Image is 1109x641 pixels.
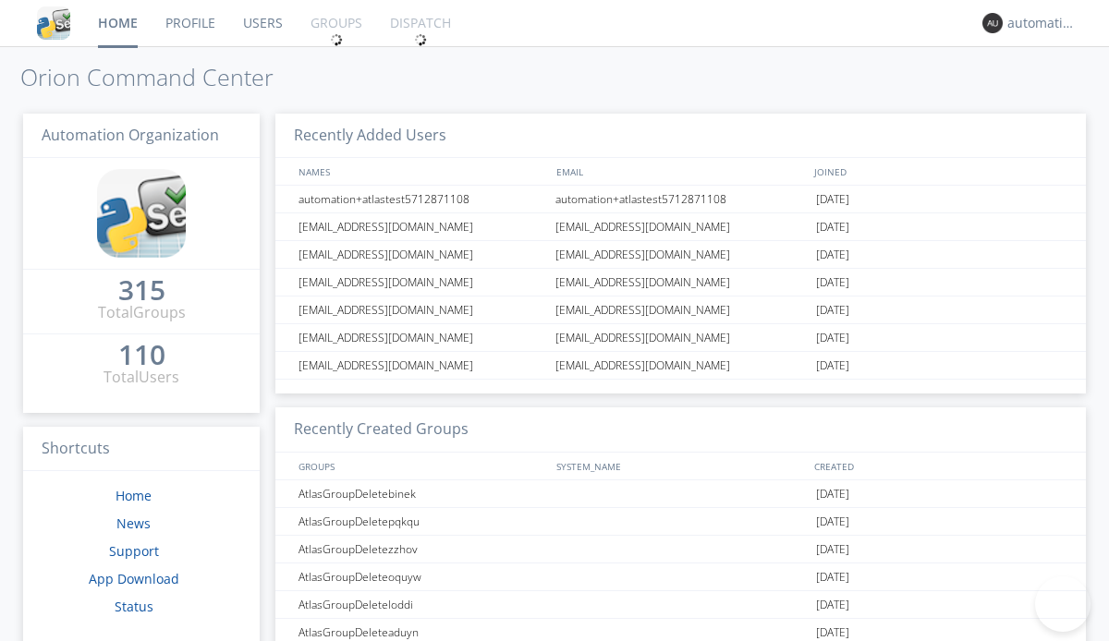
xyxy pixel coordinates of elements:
[294,158,547,185] div: NAMES
[97,169,186,258] img: cddb5a64eb264b2086981ab96f4c1ba7
[816,508,849,536] span: [DATE]
[275,114,1086,159] h3: Recently Added Users
[275,296,1086,324] a: [EMAIL_ADDRESS][DOMAIN_NAME][EMAIL_ADDRESS][DOMAIN_NAME][DATE]
[89,570,179,587] a: App Download
[294,324,550,351] div: [EMAIL_ADDRESS][DOMAIN_NAME]
[294,186,550,212] div: automation+atlastest5712871108
[98,302,186,323] div: Total Groups
[294,591,550,618] div: AtlasGroupDeleteloddi
[23,427,260,472] h3: Shortcuts
[816,213,849,241] span: [DATE]
[551,296,811,323] div: [EMAIL_ADDRESS][DOMAIN_NAME]
[42,125,219,145] span: Automation Organization
[275,480,1086,508] a: AtlasGroupDeletebinek[DATE]
[109,542,159,560] a: Support
[294,453,547,479] div: GROUPS
[275,563,1086,591] a: AtlasGroupDeleteoquyw[DATE]
[294,352,550,379] div: [EMAIL_ADDRESS][DOMAIN_NAME]
[816,269,849,296] span: [DATE]
[551,186,811,212] div: automation+atlastest5712871108
[982,13,1003,33] img: 373638.png
[816,186,849,213] span: [DATE]
[37,6,70,40] img: cddb5a64eb264b2086981ab96f4c1ba7
[816,563,849,591] span: [DATE]
[294,508,550,535] div: AtlasGroupDeletepqkqu
[275,536,1086,563] a: AtlasGroupDeletezzhov[DATE]
[275,213,1086,241] a: [EMAIL_ADDRESS][DOMAIN_NAME][EMAIL_ADDRESS][DOMAIN_NAME][DATE]
[118,281,165,299] div: 315
[816,591,849,619] span: [DATE]
[816,296,849,324] span: [DATE]
[275,407,1086,453] h3: Recently Created Groups
[551,269,811,296] div: [EMAIL_ADDRESS][DOMAIN_NAME]
[816,241,849,269] span: [DATE]
[275,186,1086,213] a: automation+atlastest5712871108automation+atlastest5712871108[DATE]
[275,269,1086,296] a: [EMAIL_ADDRESS][DOMAIN_NAME][EMAIL_ADDRESS][DOMAIN_NAME][DATE]
[1007,14,1077,32] div: automation+atlas0003
[816,324,849,352] span: [DATE]
[294,296,550,323] div: [EMAIL_ADDRESS][DOMAIN_NAME]
[116,487,152,504] a: Home
[118,281,165,302] a: 315
[551,213,811,240] div: [EMAIL_ADDRESS][DOMAIN_NAME]
[275,324,1086,352] a: [EMAIL_ADDRESS][DOMAIN_NAME][EMAIL_ADDRESS][DOMAIN_NAME][DATE]
[275,591,1086,619] a: AtlasGroupDeleteloddi[DATE]
[294,269,550,296] div: [EMAIL_ADDRESS][DOMAIN_NAME]
[294,563,550,590] div: AtlasGroupDeleteoquyw
[816,480,849,508] span: [DATE]
[294,536,550,562] div: AtlasGroupDeletezzhov
[816,536,849,563] span: [DATE]
[294,241,550,268] div: [EMAIL_ADDRESS][DOMAIN_NAME]
[551,352,811,379] div: [EMAIL_ADDRESS][DOMAIN_NAME]
[275,508,1086,536] a: AtlasGroupDeletepqkqu[DATE]
[294,480,550,507] div: AtlasGroupDeletebinek
[116,514,151,532] a: News
[551,324,811,351] div: [EMAIL_ADDRESS][DOMAIN_NAME]
[414,33,427,46] img: spin.svg
[104,367,179,388] div: Total Users
[810,453,1068,479] div: CREATED
[552,453,810,479] div: SYSTEM_NAME
[551,241,811,268] div: [EMAIL_ADDRESS][DOMAIN_NAME]
[552,158,810,185] div: EMAIL
[275,241,1086,269] a: [EMAIL_ADDRESS][DOMAIN_NAME][EMAIL_ADDRESS][DOMAIN_NAME][DATE]
[118,345,165,364] div: 110
[118,345,165,367] a: 110
[275,352,1086,380] a: [EMAIL_ADDRESS][DOMAIN_NAME][EMAIL_ADDRESS][DOMAIN_NAME][DATE]
[294,213,550,240] div: [EMAIL_ADDRESS][DOMAIN_NAME]
[115,598,153,615] a: Status
[330,33,343,46] img: spin.svg
[816,352,849,380] span: [DATE]
[1035,576,1091,632] iframe: Toggle Customer Support
[810,158,1068,185] div: JOINED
